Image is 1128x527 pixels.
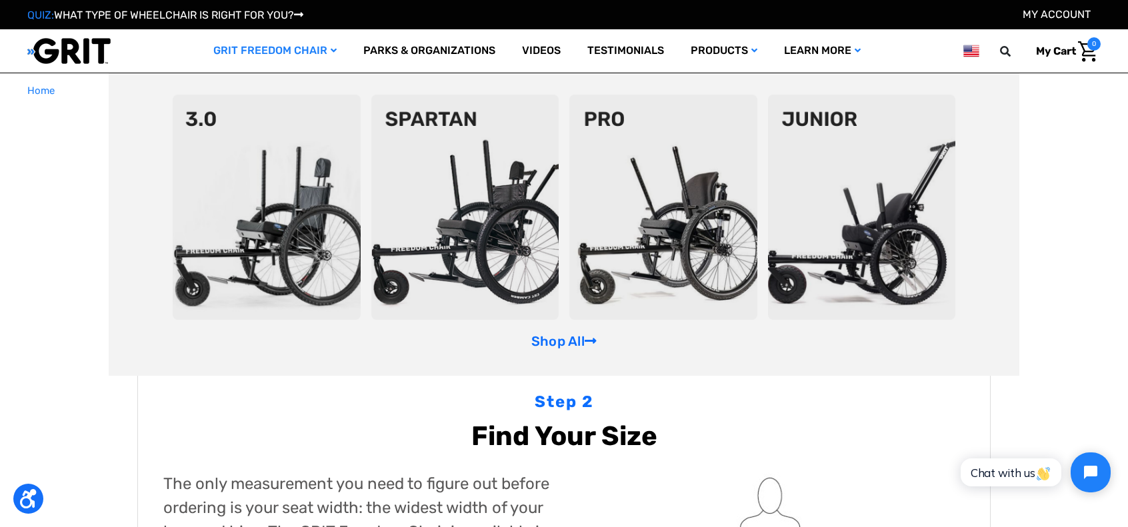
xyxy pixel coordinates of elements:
[1023,8,1091,21] a: Account
[963,43,979,59] img: us.png
[946,441,1122,504] iframe: Tidio Chat
[771,29,874,73] a: Learn More
[1006,37,1026,65] input: Search
[471,420,657,452] b: Find Your Size
[569,95,757,320] img: pro-chair.png
[509,29,574,73] a: Videos
[200,29,350,73] a: GRIT Freedom Chair
[531,333,597,349] a: Shop All
[350,29,509,73] a: Parks & Organizations
[1036,45,1076,57] span: My Cart
[27,37,111,65] img: GRIT All-Terrain Wheelchair and Mobility Equipment
[1078,41,1097,62] img: Cart
[768,95,956,320] img: junior-chair.png
[677,29,771,73] a: Products
[574,29,677,73] a: Testimonials
[181,55,253,67] span: Phone Number
[371,95,559,320] img: spartan2.png
[1087,37,1101,51] span: 0
[1026,37,1101,65] a: Cart with 0 items
[27,9,303,21] a: QUIZ:WHAT TYPE OF WHEELCHAIR IS RIGHT FOR YOU?
[27,9,54,21] span: QUIZ:
[163,390,964,414] div: Step 2
[173,95,361,320] img: 3point0.png
[27,85,55,97] span: Home
[27,83,1101,99] nav: Breadcrumb
[27,83,55,99] a: Home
